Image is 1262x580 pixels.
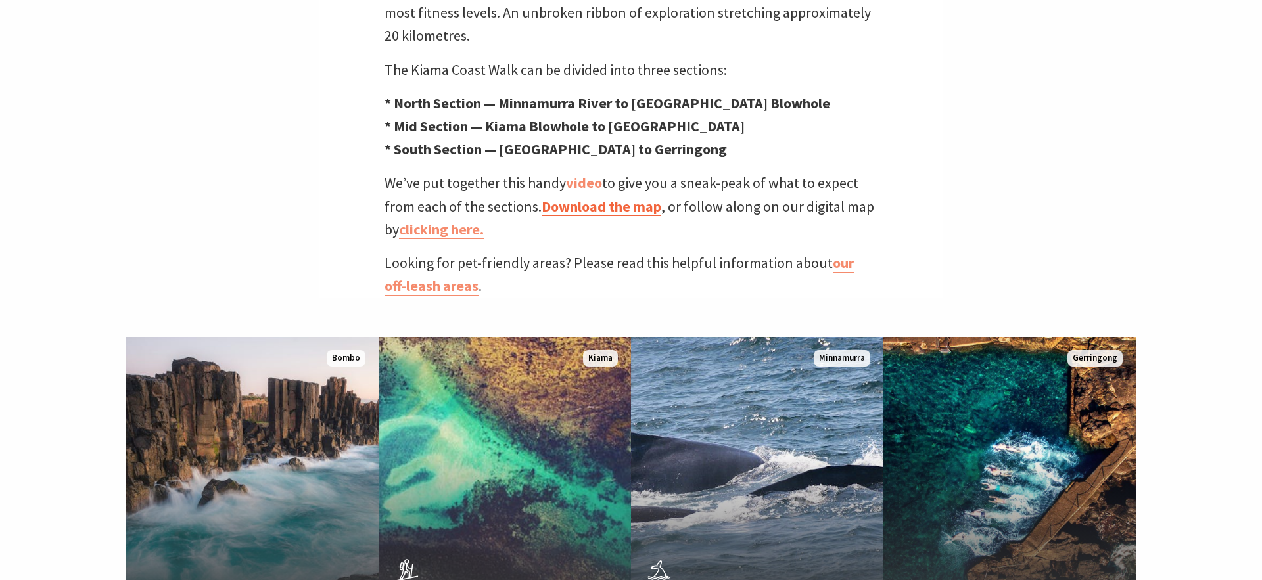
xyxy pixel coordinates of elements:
[399,220,484,239] a: clicking here.
[385,252,877,298] p: Looking for pet-friendly areas? Please read this helpful information about .
[542,197,661,216] a: Download the map
[385,171,877,241] p: We’ve put together this handy to give you a sneak-peak of what to expect from each of the section...
[814,350,870,367] span: Minnamurra
[1067,350,1123,367] span: Gerringong
[385,58,877,81] p: The Kiama Coast Walk can be divided into three sections:
[385,117,745,135] strong: * Mid Section — Kiama Blowhole to [GEOGRAPHIC_DATA]
[583,350,618,367] span: Kiama
[566,173,602,192] a: video
[385,140,727,158] strong: * South Section — [GEOGRAPHIC_DATA] to Gerringong
[327,350,365,367] span: Bombo
[385,94,830,112] strong: * North Section — Minnamurra River to [GEOGRAPHIC_DATA] Blowhole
